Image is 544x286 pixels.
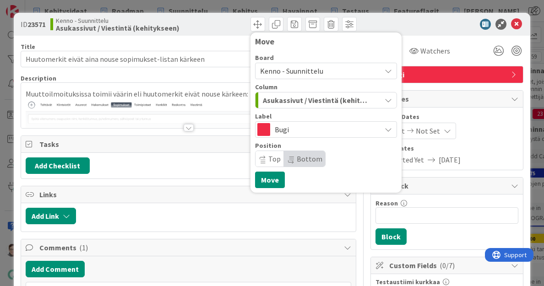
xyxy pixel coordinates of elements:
[375,228,407,245] button: Block
[255,92,397,108] button: Asukassivut / Viestintä (kehitykseen)
[39,242,340,253] span: Comments
[389,69,506,80] span: Bugi
[416,125,440,136] span: Not Set
[375,199,398,207] label: Reason
[26,157,90,174] button: Add Checklist
[268,154,281,163] span: Top
[26,208,76,224] button: Add Link
[440,261,455,270] span: ( 0/7 )
[389,93,506,104] span: Dates
[26,261,85,277] button: Add Comment
[255,84,277,90] span: Column
[26,89,352,99] p: Muuttoilmoituksissa toimii väärin eli huutomerkit eivät nouse kärkeen:
[389,180,506,191] span: Block
[260,66,323,76] span: Kenno - Suunnittelu
[39,189,340,200] span: Links
[275,123,376,136] span: Bugi
[255,54,274,61] span: Board
[263,94,368,106] span: Asukassivut / Viestintä (kehitykseen)
[439,154,461,165] span: [DATE]
[21,51,357,67] input: type card name here...
[297,154,322,163] span: Bottom
[56,24,180,32] b: Asukassivut / Viestintä (kehitykseen)
[19,1,42,12] span: Support
[420,45,450,56] span: Watchers
[21,74,56,82] span: Description
[255,37,397,46] div: Move
[255,113,272,119] span: Label
[375,112,518,122] span: Planned Dates
[39,139,340,150] span: Tasks
[26,99,352,228] img: screenshot-2025-09-24-at-15-35-51.png
[21,43,35,51] label: Title
[56,17,180,24] span: Kenno - Suunnittelu
[375,144,518,153] span: Actual Dates
[389,260,506,271] span: Custom Fields
[79,243,88,252] span: ( 1 )
[27,20,46,29] b: 23571
[375,279,518,285] div: Testaustiimi kurkkaa
[255,142,281,149] span: Position
[255,172,285,188] button: Move
[21,19,46,30] span: ID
